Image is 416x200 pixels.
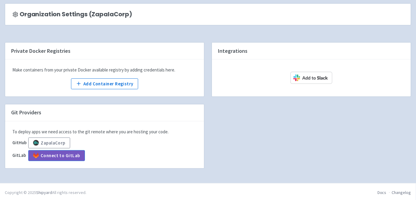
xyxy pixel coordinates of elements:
[212,43,411,59] h4: Integrations
[12,152,26,158] b: GitLab
[12,140,26,145] b: GitHub
[5,104,204,121] h4: Git Providers
[377,190,387,195] a: Docs
[28,138,70,148] button: ZapalaCorp
[392,190,411,195] a: Changelog
[5,189,86,196] div: Copyright © 2025 All rights reserved.
[28,150,85,161] a: Connect to GitLab
[290,72,332,84] img: Add to Slack
[12,129,197,135] p: To deploy apps we need access to the git remote where you are hosting your code.
[12,67,197,74] div: Make containers from your private Docker available registry by adding credentials here.
[71,78,138,89] button: Add Container Registry
[36,190,52,195] a: Shipyard
[5,43,204,59] h4: Private Docker Registries
[20,11,132,18] span: Organization Settings (ZapalaCorp)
